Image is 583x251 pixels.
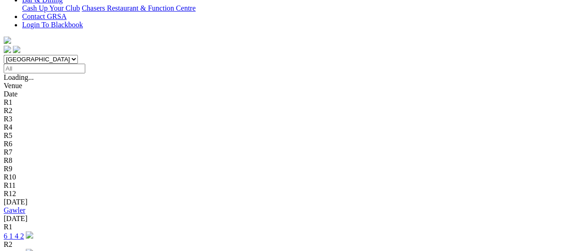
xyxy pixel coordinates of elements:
div: Date [4,90,579,98]
div: R12 [4,190,579,198]
div: [DATE] [4,215,579,223]
div: R1 [4,98,579,107]
img: facebook.svg [4,46,11,53]
img: twitter.svg [13,46,20,53]
div: R2 [4,240,579,249]
div: [DATE] [4,198,579,206]
div: Bar & Dining [22,4,579,12]
a: 6 1 4 2 [4,232,24,240]
div: R2 [4,107,579,115]
div: R4 [4,123,579,131]
a: Chasers Restaurant & Function Centre [82,4,195,12]
div: R8 [4,156,579,165]
div: Venue [4,82,579,90]
div: R11 [4,181,579,190]
img: play-circle.svg [26,231,33,239]
input: Select date [4,64,85,73]
a: Login To Blackbook [22,21,83,29]
a: Contact GRSA [22,12,66,20]
img: logo-grsa-white.png [4,36,11,44]
div: R3 [4,115,579,123]
div: R6 [4,140,579,148]
a: Gawler [4,206,25,214]
div: R10 [4,173,579,181]
span: Loading... [4,73,34,81]
div: R9 [4,165,579,173]
div: R7 [4,148,579,156]
a: Cash Up Your Club [22,4,80,12]
div: R1 [4,223,579,231]
div: R5 [4,131,579,140]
